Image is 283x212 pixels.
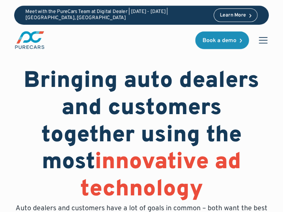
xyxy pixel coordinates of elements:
div: Book a demo [202,38,236,43]
a: Book a demo [195,31,249,49]
a: main [14,30,45,50]
p: Meet with the PureCars Team at Digital Dealer | [DATE] - [DATE] | [GEOGRAPHIC_DATA], [GEOGRAPHIC_... [25,9,208,21]
a: Learn More [214,8,258,22]
img: purecars logo [14,30,45,50]
div: menu [255,32,269,49]
h1: Bringing auto dealers and customers together using the most [14,68,269,204]
span: innovative ad technology [80,148,242,204]
div: Learn More [220,13,246,18]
